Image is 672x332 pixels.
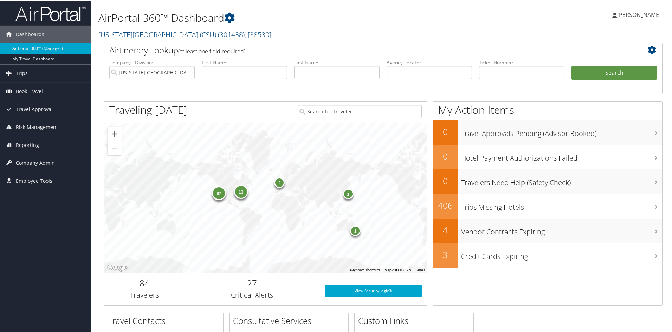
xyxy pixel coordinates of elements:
h1: My Action Items [433,102,662,117]
h2: 4 [433,223,458,235]
span: Book Travel [16,82,43,99]
input: Search for Traveler [298,104,422,117]
a: [US_STATE][GEOGRAPHIC_DATA] (CSU) [98,29,271,39]
h2: 84 [109,276,180,288]
h2: 406 [433,199,458,211]
label: Company - Division: [109,58,195,65]
h2: Airtinerary Lookup [109,44,610,56]
span: Trips [16,64,28,82]
a: 0Travelers Need Help (Safety Check) [433,169,662,193]
a: 0Hotel Payment Authorizations Failed [433,144,662,169]
a: Terms (opens in new tab) [415,267,425,271]
h2: Consultative Services [233,314,348,326]
span: Travel Approval [16,100,53,117]
a: 0Travel Approvals Pending (Advisor Booked) [433,119,662,144]
h2: 0 [433,150,458,162]
img: Google [106,263,129,272]
button: Keyboard shortcuts [350,267,380,272]
span: Dashboards [16,25,44,43]
h3: Credit Cards Expiring [461,247,662,261]
a: 3Credit Cards Expiring [433,242,662,267]
span: (at least one field required) [178,47,245,54]
span: Map data ©2025 [385,267,411,271]
a: 4Vendor Contracts Expiring [433,218,662,242]
label: Agency Locator: [387,58,472,65]
h2: Travel Contacts [108,314,223,326]
a: 406Trips Missing Hotels [433,193,662,218]
h2: 27 [190,276,314,288]
button: Search [571,65,657,79]
button: Zoom out [108,141,122,155]
h3: Vendor Contracts Expiring [461,223,662,236]
span: Employee Tools [16,171,52,189]
h3: Trips Missing Hotels [461,198,662,211]
h3: Travel Approvals Pending (Advisor Booked) [461,124,662,138]
label: Last Name: [294,58,380,65]
h3: Travelers Need Help (Safety Check) [461,174,662,187]
span: Company Admin [16,154,55,171]
span: , [ 38530 ] [245,29,271,39]
h2: 3 [433,248,458,260]
h3: Travelers [109,289,180,299]
span: Reporting [16,136,39,153]
div: 13 [234,184,248,198]
img: airportal-logo.png [15,5,86,21]
label: First Name: [202,58,287,65]
div: 1 [343,188,353,198]
div: 67 [212,185,226,200]
h3: Hotel Payment Authorizations Failed [461,149,662,162]
a: Open this area in Google Maps (opens a new window) [106,263,129,272]
h1: AirPortal 360™ Dashboard [98,10,478,25]
h1: Traveling [DATE] [109,102,187,117]
span: Risk Management [16,118,58,135]
label: Ticket Number: [479,58,564,65]
span: [PERSON_NAME] [617,10,661,18]
div: 1 [350,225,361,235]
div: 2 [274,177,285,187]
a: View SecurityLogic® [325,284,422,297]
span: ( 301438 ) [218,29,245,39]
h2: 0 [433,125,458,137]
h2: 0 [433,174,458,186]
h2: Custom Links [358,314,473,326]
button: Zoom in [108,126,122,140]
a: [PERSON_NAME] [612,4,668,25]
h3: Critical Alerts [190,289,314,299]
